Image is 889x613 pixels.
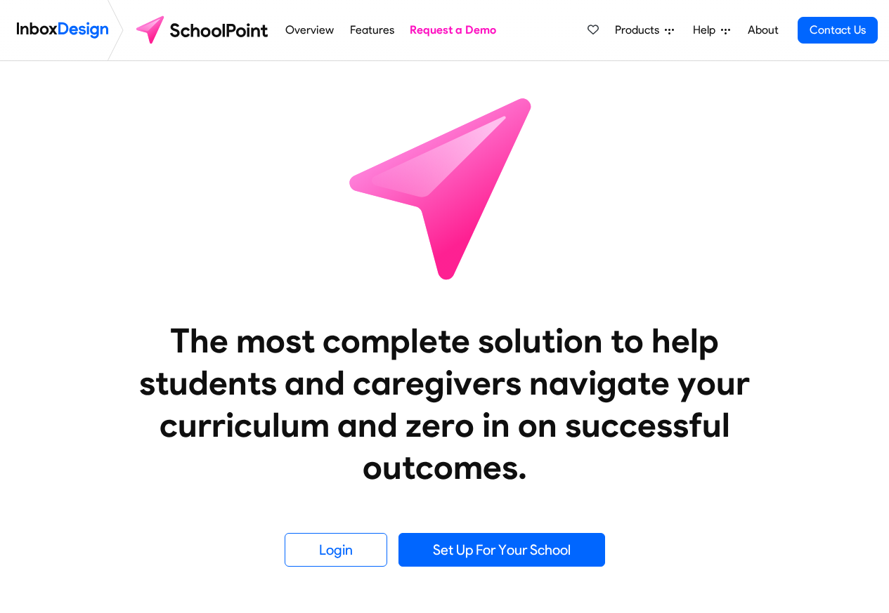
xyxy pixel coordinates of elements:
[693,22,721,39] span: Help
[609,16,680,44] a: Products
[687,16,736,44] a: Help
[615,22,665,39] span: Products
[282,16,338,44] a: Overview
[129,13,278,47] img: schoolpoint logo
[285,533,387,567] a: Login
[346,16,398,44] a: Features
[798,17,878,44] a: Contact Us
[406,16,500,44] a: Request a Demo
[398,533,605,567] a: Set Up For Your School
[744,16,782,44] a: About
[318,61,571,314] img: icon_schoolpoint.svg
[111,319,779,488] heading: The most complete solution to help students and caregivers navigate your curriculum and zero in o...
